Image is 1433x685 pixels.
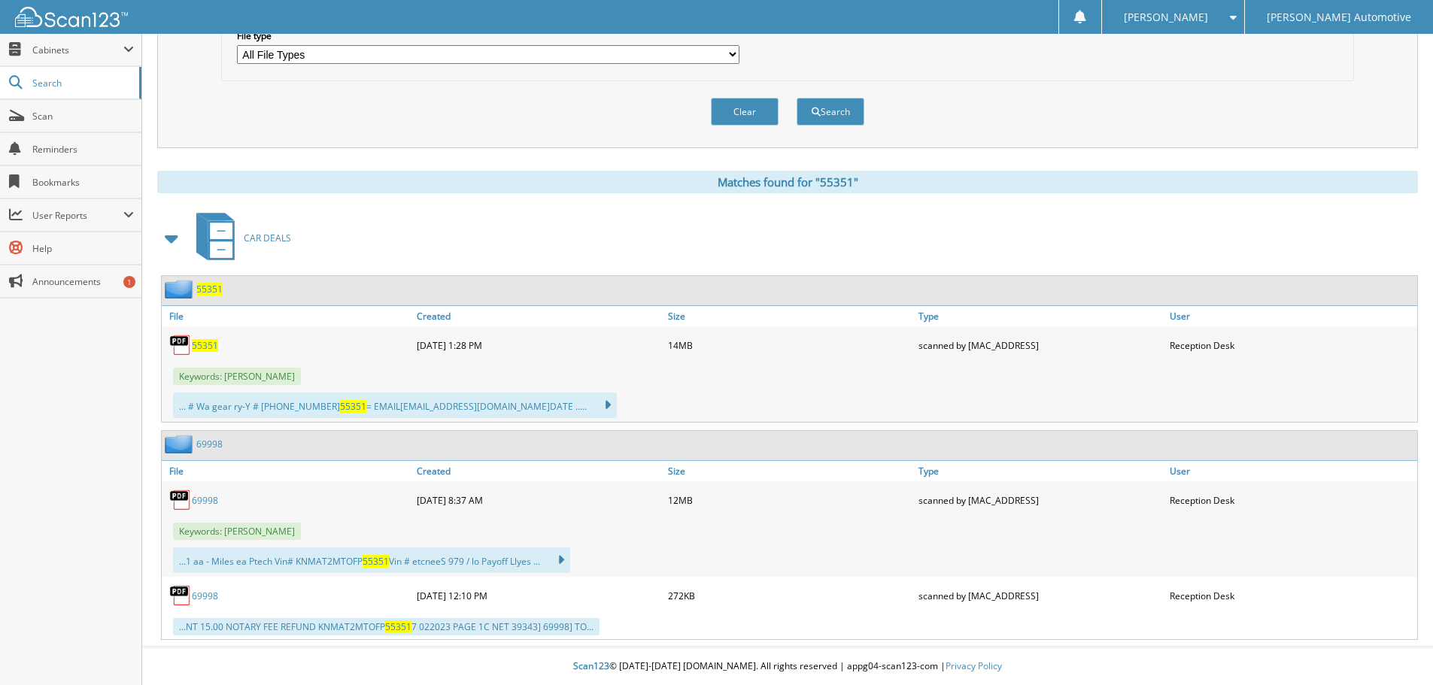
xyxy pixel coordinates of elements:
span: 55351 [340,400,366,413]
div: 14MB [664,330,915,360]
div: Matches found for "55351" [157,171,1418,193]
label: File type [237,29,739,42]
a: Privacy Policy [946,659,1002,672]
a: File [162,306,413,326]
span: Help [32,242,134,255]
span: Keywords: [PERSON_NAME] [173,368,301,385]
div: ...NT 15.00 NOTARY FEE REFUND KNMAT2MTOFP 7 022023 PAGE 1C NET 39343] 69998] TO... [173,618,600,635]
a: Type [915,306,1166,326]
div: ...1 aa - Miles ea Ptech Vin# KNMAT2MTOFP Vin # etcneeS 979 / lo Payoff Llyes ... [173,547,570,573]
div: 1 [123,276,135,288]
span: Announcements [32,275,134,288]
a: Size [664,306,915,326]
span: [PERSON_NAME] Automotive [1267,13,1411,22]
div: ... # Wa gear ry-Y # [PHONE_NUMBER] = EMAIL [EMAIL_ADDRESS][DOMAIN_NAME] DATE ..... [173,393,617,418]
div: scanned by [MAC_ADDRESS] [915,485,1166,515]
span: Reminders [32,143,134,156]
a: User [1166,306,1417,326]
a: User [1166,461,1417,481]
span: [PERSON_NAME] [1124,13,1208,22]
span: 55351 [363,555,389,568]
div: [DATE] 12:10 PM [413,580,664,611]
a: Type [915,461,1166,481]
span: Scan [32,110,134,123]
div: © [DATE]-[DATE] [DOMAIN_NAME]. All rights reserved | appg04-scan123-com | [142,648,1433,685]
span: User Reports [32,209,123,222]
div: [DATE] 8:37 AM [413,485,664,515]
img: PDF.png [169,584,192,607]
div: scanned by [MAC_ADDRESS] [915,330,1166,360]
span: Bookmarks [32,176,134,189]
a: 69998 [192,590,218,602]
a: 69998 [196,438,223,450]
div: [DATE] 1:28 PM [413,330,664,360]
button: Search [797,98,864,126]
span: Keywords: [PERSON_NAME] [173,523,301,540]
span: Cabinets [32,44,123,56]
div: 12MB [664,485,915,515]
button: Clear [711,98,779,126]
div: Reception Desk [1166,330,1417,360]
a: 55351 [192,339,218,352]
img: folder2.png [165,435,196,453]
img: PDF.png [169,489,192,511]
div: 272KB [664,580,915,611]
iframe: Chat Widget [1358,613,1433,685]
span: Scan123 [573,659,609,672]
div: scanned by [MAC_ADDRESS] [915,580,1166,611]
a: Created [413,461,664,481]
span: CAR DEALS [244,232,291,244]
div: Reception Desk [1166,580,1417,611]
div: Reception Desk [1166,485,1417,515]
a: 69998 [192,494,218,507]
img: scan123-logo-white.svg [15,7,128,27]
img: folder2.png [165,280,196,299]
a: 55351 [196,283,223,296]
span: Search [32,77,132,89]
img: PDF.png [169,334,192,356]
a: CAR DEALS [187,208,291,268]
a: Size [664,461,915,481]
span: 55351 [385,620,411,633]
a: Created [413,306,664,326]
a: File [162,461,413,481]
